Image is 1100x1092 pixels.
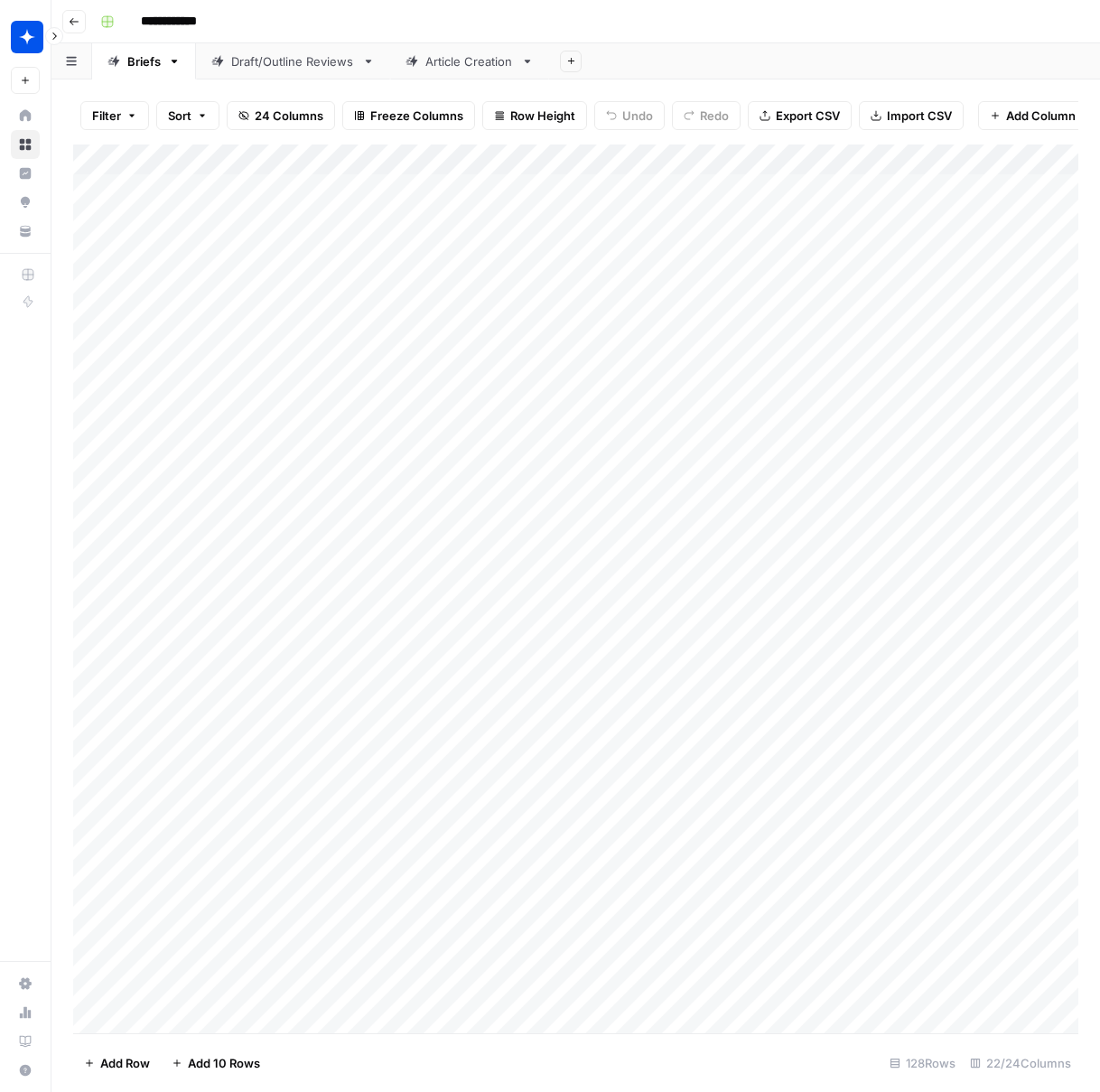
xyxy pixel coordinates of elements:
[390,43,549,79] a: Article Creation
[776,107,840,125] span: Export CSV
[622,107,653,125] span: Undo
[11,130,40,159] a: Browse
[510,107,575,125] span: Row Height
[11,998,40,1027] a: Usage
[11,969,40,998] a: Settings
[963,1049,1078,1078] div: 22/24 Columns
[11,101,40,130] a: Home
[978,101,1087,130] button: Add Column
[80,101,149,130] button: Filter
[11,217,40,246] a: Your Data
[92,107,121,125] span: Filter
[161,1049,271,1078] button: Add 10 Rows
[482,101,587,130] button: Row Height
[859,101,964,130] button: Import CSV
[700,107,729,125] span: Redo
[231,52,355,70] div: Draft/Outline Reviews
[11,21,43,53] img: Wiz Logo
[11,1056,40,1085] button: Help + Support
[127,52,161,70] div: Briefs
[887,107,952,125] span: Import CSV
[92,43,196,79] a: Briefs
[156,101,219,130] button: Sort
[100,1054,150,1072] span: Add Row
[594,101,665,130] button: Undo
[882,1049,963,1078] div: 128 Rows
[11,14,40,60] button: Workspace: Wiz
[255,107,323,125] span: 24 Columns
[73,1049,161,1078] button: Add Row
[227,101,335,130] button: 24 Columns
[425,52,514,70] div: Article Creation
[1006,107,1076,125] span: Add Column
[11,159,40,188] a: Insights
[748,101,852,130] button: Export CSV
[11,188,40,217] a: Opportunities
[188,1054,260,1072] span: Add 10 Rows
[11,1027,40,1056] a: Learning Hub
[168,107,191,125] span: Sort
[370,107,463,125] span: Freeze Columns
[196,43,390,79] a: Draft/Outline Reviews
[672,101,741,130] button: Redo
[342,101,475,130] button: Freeze Columns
